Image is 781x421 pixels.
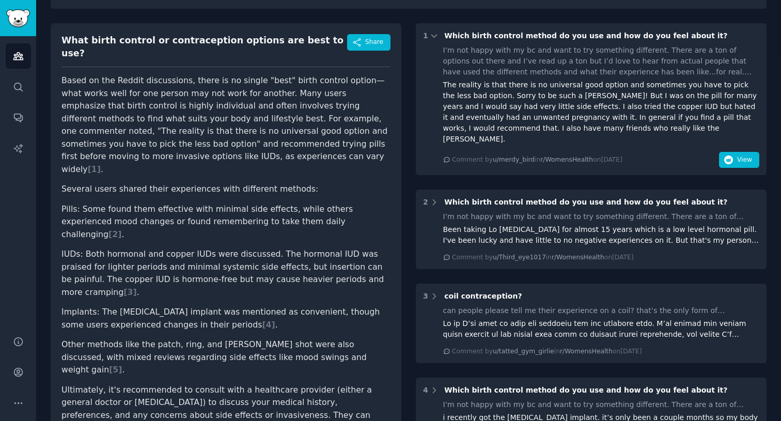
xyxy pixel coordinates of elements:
span: [ 4 ] [262,320,275,330]
span: View [737,155,752,165]
span: Which birth control method do you use and how do you feel about it? [444,386,727,394]
div: Lo ip D’si amet co adip eli seddoeiu tem inc utlabore etdo. M’al enimad min veniam quisn exercit ... [443,318,760,340]
div: 3 [423,291,428,302]
span: r/WomensHealth [560,348,613,355]
div: Been taking Lo [MEDICAL_DATA] for almost 15 years which is a low level hormonal pill. I've been l... [443,224,760,246]
button: Share [347,34,390,51]
div: I’m not happy with my bc and want to try something different. There are a ton of options out ther... [443,211,760,222]
div: 4 [423,385,428,396]
span: r/WomensHealth [552,254,604,261]
span: u/Third_eye1017 [493,254,546,261]
span: u/tatted_gym_girlie [493,348,554,355]
button: View [719,152,759,168]
li: Pills: Some found them effective with minimal side effects, while others experienced mood changes... [61,203,390,241]
span: [ 1 ] [88,164,101,174]
div: Comment by in on [DATE] [452,155,622,165]
div: can people please tell me their experience on a coil? that’s the only form of contraception i hav... [443,305,760,316]
a: View [719,158,759,166]
div: 2 [423,197,428,208]
span: [ 5 ] [109,365,122,375]
li: Implants: The [MEDICAL_DATA] implant was mentioned as convenient, though some users experienced c... [61,306,390,331]
div: 1 [423,30,428,41]
span: r/WomensHealth [540,156,593,163]
span: coil contraception? [444,292,522,300]
span: [ 2 ] [108,229,121,239]
span: [ 3 ] [123,287,136,297]
p: Several users shared their experiences with different methods: [61,183,390,196]
div: What birth control or contraception options are best to use? [61,34,347,59]
div: I’m not happy with my bc and want to try something different. There are a ton of options out ther... [443,45,760,77]
div: The reality is that there is no universal good option and sometimes you have to pick the less bad... [443,80,760,145]
div: Comment by in on [DATE] [452,347,642,356]
span: Which birth control method do you use and how do you feel about it? [444,32,727,40]
li: IUDs: Both hormonal and copper IUDs were discussed. The hormonal IUD was praised for lighter peri... [61,248,390,299]
li: Other methods like the patch, ring, and [PERSON_NAME] shot were also discussed, with mixed review... [61,338,390,377]
span: Share [365,38,383,47]
span: Which birth control method do you use and how do you feel about it? [444,198,727,206]
div: Comment by in on [DATE] [452,253,633,262]
p: Based on the Reddit discussions, there is no single "best" birth control option—what works well f... [61,74,390,176]
div: I’m not happy with my bc and want to try something different. There are a ton of options out ther... [443,399,760,410]
span: u/merdy_bird [493,156,535,163]
img: GummySearch logo [6,9,30,27]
